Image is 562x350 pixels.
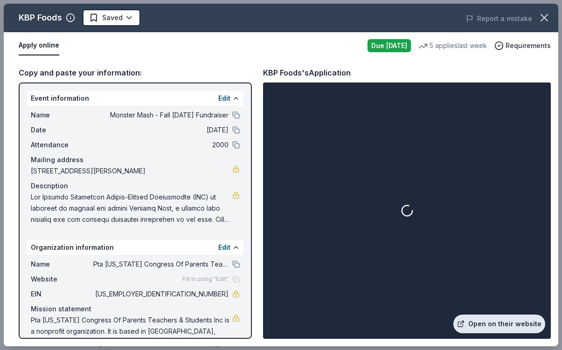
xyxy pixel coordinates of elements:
[93,288,229,300] span: [US_EMPLOYER_IDENTIFICATION_NUMBER]
[102,12,123,23] span: Saved
[31,303,240,315] div: Mission statement
[31,180,240,192] div: Description
[31,124,93,136] span: Date
[93,139,229,151] span: 2000
[368,39,411,52] div: Due [DATE]
[418,40,487,51] div: 5 applies last week
[182,275,229,283] span: Fill in using "Edit"
[19,36,59,55] button: Apply online
[31,165,232,177] span: [STREET_ADDRESS][PERSON_NAME]
[494,40,551,51] button: Requirements
[466,13,532,24] button: Report a mistake
[93,110,229,121] span: Monster Mash - Fall [DATE] Fundraiser
[93,124,229,136] span: [DATE]
[83,9,140,26] button: Saved
[31,154,240,165] div: Mailing address
[453,315,545,333] a: Open on their website
[19,67,252,79] div: Copy and paste your information:
[31,139,93,151] span: Attendance
[27,240,243,255] div: Organization information
[31,274,93,285] span: Website
[218,242,230,253] button: Edit
[31,110,93,121] span: Name
[27,91,243,106] div: Event information
[218,93,230,104] button: Edit
[31,288,93,300] span: EIN
[93,259,229,270] span: Pta [US_STATE] Congress Of Parents Teachers & Students Inc
[31,259,93,270] span: Name
[31,192,232,225] span: Lor Ipsumdo Sitametcon Adipis-Elitsed Doeiusmodte (INC) ut laboreet do magnaal eni admini Veniamq...
[506,40,551,51] span: Requirements
[263,67,351,79] div: KBP Foods's Application
[31,315,232,348] span: Pta [US_STATE] Congress Of Parents Teachers & Students Inc is a nonprofit organization. It is bas...
[19,10,62,25] div: KBP Foods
